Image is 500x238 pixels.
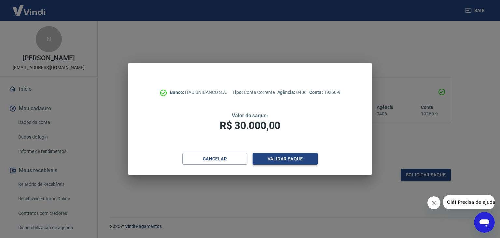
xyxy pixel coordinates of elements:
[474,212,495,233] iframe: Botão para abrir a janela de mensagens
[427,196,440,209] iframe: Fechar mensagem
[277,89,307,96] p: 0406
[309,90,324,95] span: Conta:
[309,89,340,96] p: 19260-9
[4,5,55,10] span: Olá! Precisa de ajuda?
[170,89,227,96] p: ITAÚ UNIBANCO S.A.
[232,89,275,96] p: Conta Corrente
[170,90,185,95] span: Banco:
[182,153,247,165] button: Cancelar
[220,119,280,132] span: R$ 30.000,00
[232,112,268,119] span: Valor do saque:
[232,90,244,95] span: Tipo:
[443,195,495,209] iframe: Mensagem da empresa
[277,90,297,95] span: Agência:
[253,153,318,165] button: Validar saque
